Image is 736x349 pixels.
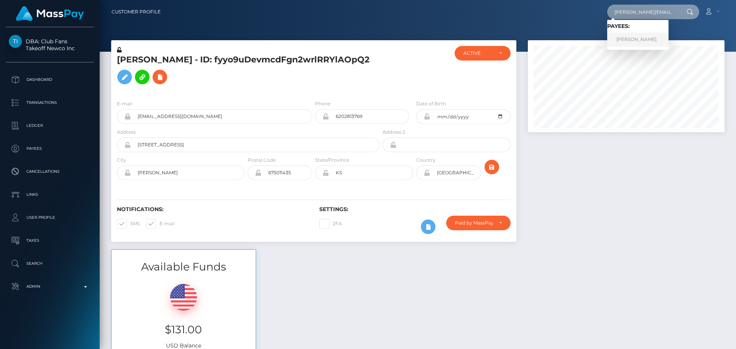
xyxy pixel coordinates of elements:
[9,166,91,177] p: Cancellations
[6,231,94,250] a: Taxes
[6,254,94,273] a: Search
[6,162,94,181] a: Cancellations
[16,6,84,21] img: MassPay Logo
[170,284,197,311] img: USD.png
[607,23,669,29] h6: Payees:
[6,208,94,227] a: User Profile
[319,206,510,213] h6: Settings:
[117,157,126,164] label: City
[315,157,349,164] label: State/Province
[117,100,132,107] label: E-mail
[9,189,91,200] p: Links
[248,157,276,164] label: Postal Code
[112,259,256,274] h3: Available Funds
[6,139,94,158] a: Payees
[146,219,174,229] label: E-mail
[6,38,94,52] span: DBA: Club Fans Takeoff Newco Inc
[9,235,91,246] p: Taxes
[112,4,161,20] a: Customer Profile
[117,322,250,337] h3: $131.00
[463,50,493,56] div: ACTIVE
[9,212,91,223] p: User Profile
[9,35,22,48] img: Takeoff Newco Inc
[117,206,308,213] h6: Notifications:
[9,258,91,269] p: Search
[607,33,669,47] a: [PERSON_NAME]
[315,100,330,107] label: Phone
[607,5,679,19] input: Search...
[319,219,342,229] label: 2FA
[416,100,446,107] label: Date of Birth
[455,46,511,61] button: ACTIVE
[6,185,94,204] a: Links
[416,157,435,164] label: Country
[9,74,91,85] p: Dashboard
[6,116,94,135] a: Ledger
[9,281,91,292] p: Admin
[383,129,405,136] label: Address 2
[9,120,91,131] p: Ledger
[9,143,91,154] p: Payees
[117,54,375,88] h5: [PERSON_NAME] - ID: fyyo9uDevmcdFgn2wrlRRYlAOpQ2
[446,216,511,230] button: Paid by MassPay
[6,93,94,112] a: Transactions
[6,277,94,296] a: Admin
[9,97,91,108] p: Transactions
[117,129,136,136] label: Address
[455,220,493,226] div: Paid by MassPay
[6,70,94,89] a: Dashboard
[117,219,140,229] label: SMS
